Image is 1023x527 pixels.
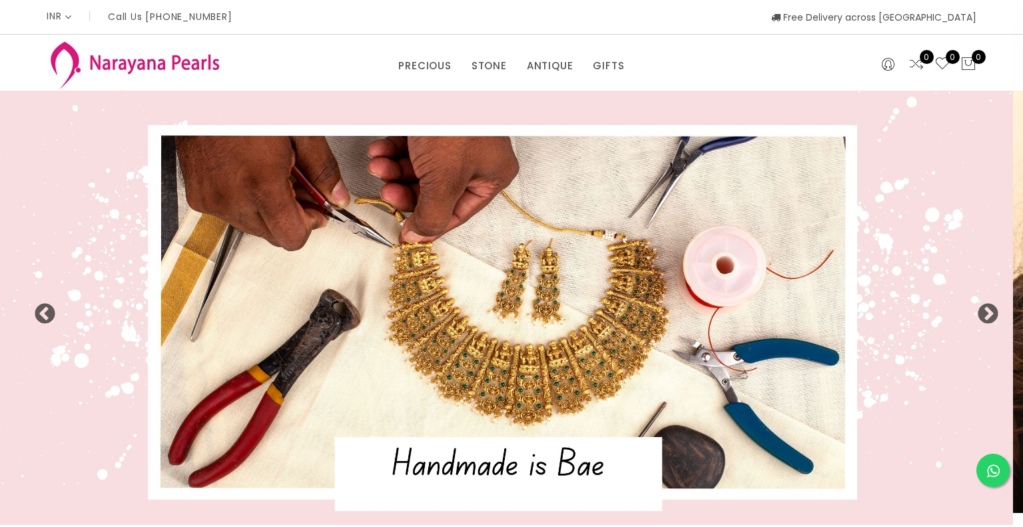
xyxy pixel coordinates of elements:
[934,56,950,73] a: 0
[946,50,960,64] span: 0
[960,56,976,73] button: 0
[920,50,934,64] span: 0
[33,303,47,316] button: Previous
[593,56,624,76] a: GIFTS
[472,56,507,76] a: STONE
[771,11,976,24] span: Free Delivery across [GEOGRAPHIC_DATA]
[527,56,573,76] a: ANTIQUE
[398,56,451,76] a: PRECIOUS
[908,56,924,73] a: 0
[976,303,990,316] button: Next
[972,50,986,64] span: 0
[108,12,232,21] p: Call Us [PHONE_NUMBER]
